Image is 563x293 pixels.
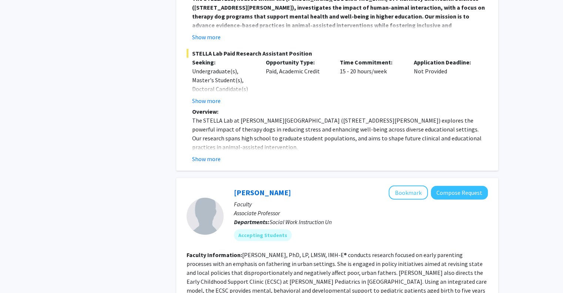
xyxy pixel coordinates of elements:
mat-chip: Accepting Students [234,229,292,241]
button: Compose Request to Carolyn Dayton [431,186,488,200]
p: Application Deadline: [414,58,477,67]
a: [PERSON_NAME] [234,188,291,197]
button: Add Carolyn Dayton to Bookmarks [389,186,428,200]
p: Time Commitment: [340,58,403,67]
div: 15 - 20 hours/week [334,58,408,105]
div: Not Provided [408,58,482,105]
span: Social Work Instruction Un [269,218,332,226]
p: Opportunity Type: [266,58,329,67]
button: Show more [192,154,221,163]
p: Associate Professor [234,209,488,217]
div: Paid, Academic Credit [260,58,334,105]
p: The STELLA Lab at [PERSON_NAME][GEOGRAPHIC_DATA] ([STREET_ADDRESS][PERSON_NAME]) explores the pow... [192,116,488,152]
div: Undergraduate(s), Master's Student(s), Doctoral Candidate(s) (PhD, MD, DMD, PharmD, etc.), Postdo... [192,67,255,138]
b: Faculty Information: [187,251,242,259]
p: Faculty [234,200,488,209]
strong: Overview: [192,108,218,115]
p: Seeking: [192,58,255,67]
span: STELLA Lab Paid Research Assistant Position [187,49,488,58]
iframe: Chat [6,260,31,287]
button: Show more [192,33,221,41]
button: Show more [192,96,221,105]
b: Departments: [234,218,269,226]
